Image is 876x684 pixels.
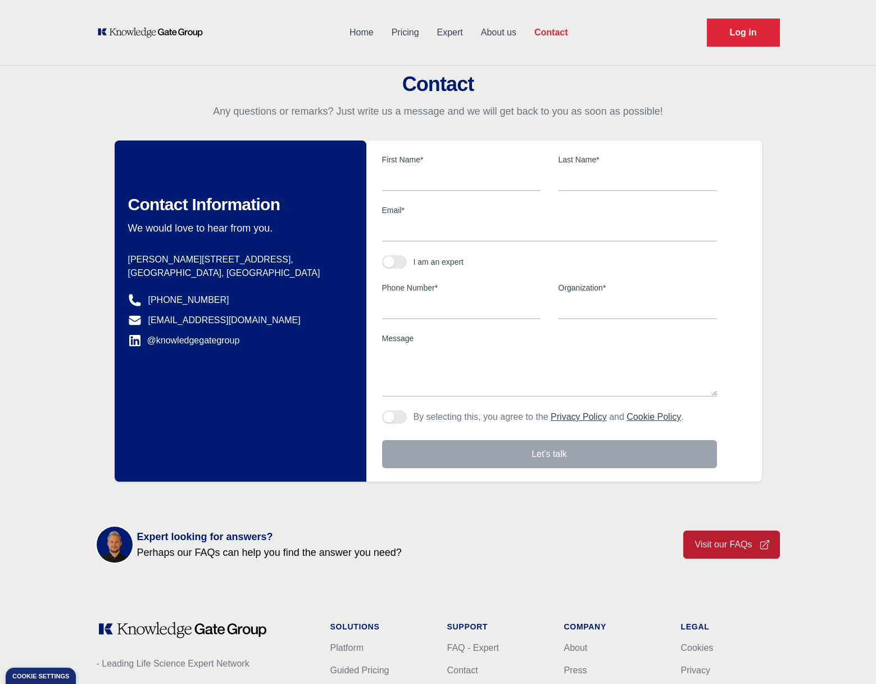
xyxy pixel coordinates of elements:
[330,643,364,653] a: Platform
[564,621,663,632] h1: Company
[820,630,876,684] iframe: Chat Widget
[97,527,133,563] img: KOL management, KEE, Therapy area experts
[128,266,339,280] p: [GEOGRAPHIC_DATA], [GEOGRAPHIC_DATA]
[137,529,402,545] span: Expert looking for answers?
[525,18,577,47] a: Contact
[627,412,681,422] a: Cookie Policy
[564,643,588,653] a: About
[414,410,684,424] p: By selecting this, you agree to the and .
[707,19,780,47] a: Request Demo
[472,18,525,47] a: About us
[383,18,428,47] a: Pricing
[382,440,717,468] button: Let's talk
[341,18,383,47] a: Home
[820,630,876,684] div: Chat-widget
[382,282,541,293] label: Phone Number*
[559,154,717,165] label: Last Name*
[447,643,499,653] a: FAQ - Expert
[128,194,339,215] h2: Contact Information
[97,27,211,38] a: KOL Knowledge Platform: Talk to Key External Experts (KEE)
[681,665,710,675] a: Privacy
[683,531,780,559] a: Visit our FAQs
[551,412,607,422] a: Privacy Policy
[128,253,339,266] p: [PERSON_NAME][STREET_ADDRESS],
[12,673,69,680] div: Cookie settings
[382,154,541,165] label: First Name*
[382,205,717,216] label: Email*
[330,665,389,675] a: Guided Pricing
[681,621,780,632] h1: Legal
[128,221,339,235] p: We would love to hear from you.
[148,314,301,327] a: [EMAIL_ADDRESS][DOMAIN_NAME]
[428,18,472,47] a: Expert
[414,256,464,268] div: I am an expert
[330,621,429,632] h1: Solutions
[559,282,717,293] label: Organization*
[128,334,240,347] a: @knowledgegategroup
[447,621,546,632] h1: Support
[382,333,717,344] label: Message
[148,293,229,307] a: [PHONE_NUMBER]
[564,665,587,675] a: Press
[447,665,478,675] a: Contact
[97,657,312,671] p: - Leading Life Science Expert Network
[137,545,402,560] span: Perhaps our FAQs can help you find the answer you need?
[681,643,714,653] a: Cookies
